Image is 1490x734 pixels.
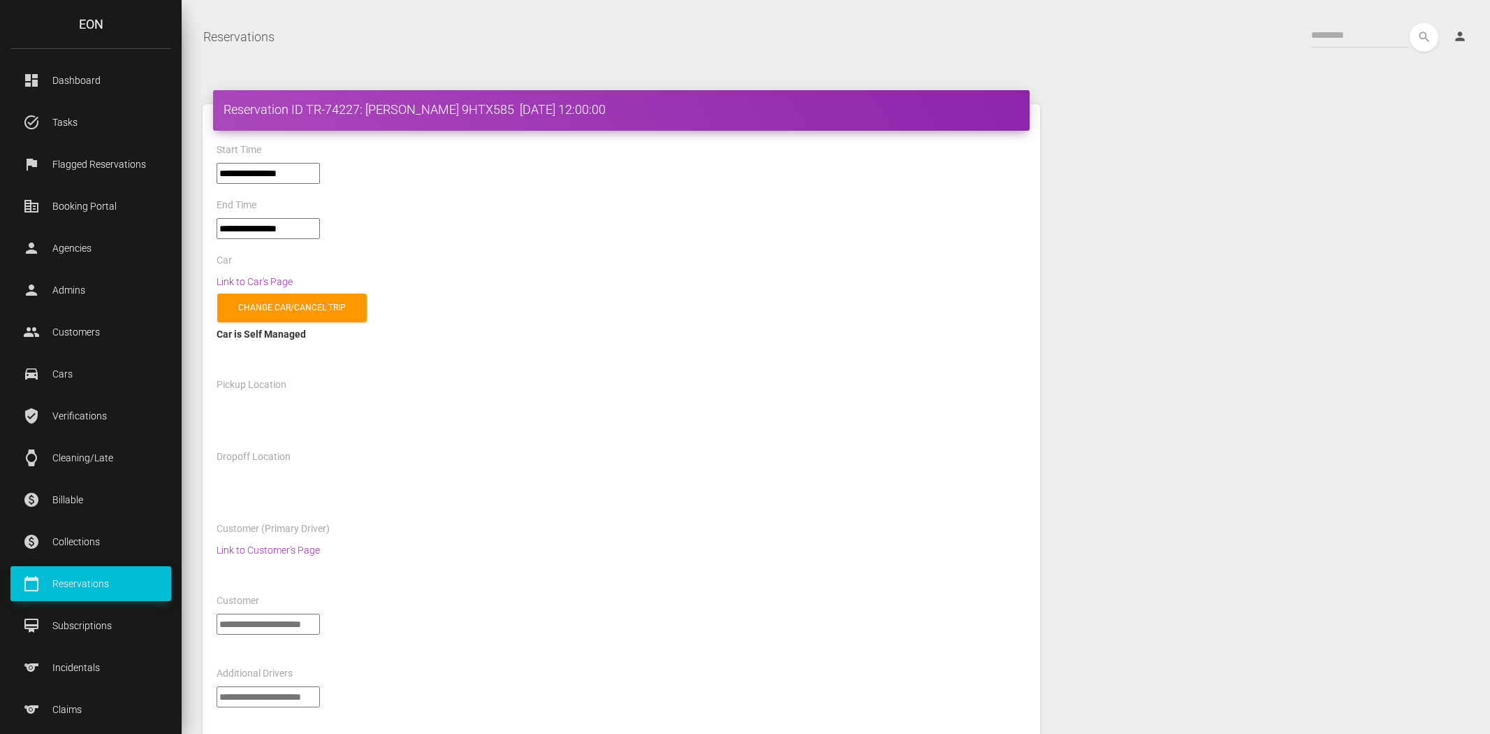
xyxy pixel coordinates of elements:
p: Agencies [21,238,161,259]
a: person Agencies [10,231,171,266]
label: Customer (Primary Driver) [217,522,330,536]
p: Claims [21,699,161,720]
i: person [1453,29,1467,43]
a: calendar_today Reservations [10,566,171,601]
p: Collections [21,531,161,552]
a: watch Cleaning/Late [10,440,171,475]
p: Flagged Reservations [21,154,161,175]
p: Booking Portal [21,196,161,217]
a: verified_user Verifications [10,398,171,433]
a: people Customers [10,315,171,350]
p: Customers [21,322,161,343]
a: person Admins [10,273,171,308]
label: Additional Drivers [217,667,293,681]
a: paid Billable [10,482,171,517]
label: Car [217,254,232,268]
label: Pickup Location [217,378,286,392]
a: task_alt Tasks [10,105,171,140]
button: search [1410,23,1438,52]
label: Dropoff Location [217,450,291,464]
a: corporate_fare Booking Portal [10,189,171,224]
p: Billable [21,489,161,510]
p: Verifications [21,405,161,426]
a: flag Flagged Reservations [10,147,171,182]
p: Subscriptions [21,615,161,636]
label: Start Time [217,143,261,157]
a: paid Collections [10,524,171,559]
a: person [1442,23,1480,51]
p: Dashboard [21,70,161,91]
label: Customer [217,594,259,608]
h4: Reservation ID TR-74227: [PERSON_NAME] 9HTX585 [DATE] 12:00:00 [224,101,1019,118]
a: Change car/cancel trip [217,294,367,322]
div: Car is Self Managed [217,326,1026,343]
p: Cleaning/Late [21,447,161,468]
a: Link to Car's Page [217,276,293,287]
a: card_membership Subscriptions [10,608,171,643]
p: Tasks [21,112,161,133]
a: Link to Customer's Page [217,545,320,556]
p: Admins [21,280,161,301]
a: sports Incidentals [10,650,171,685]
p: Incidentals [21,657,161,678]
a: Reservations [203,20,275,55]
p: Reservations [21,573,161,594]
a: drive_eta Cars [10,357,171,391]
a: sports Claims [10,692,171,727]
label: End Time [217,199,256,213]
a: dashboard Dashboard [10,63,171,98]
p: Cars [21,364,161,384]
